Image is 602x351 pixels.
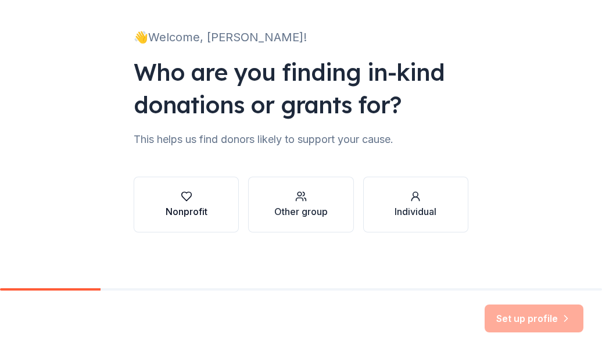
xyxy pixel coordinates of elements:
div: Other group [274,205,328,219]
div: This helps us find donors likely to support your cause. [134,130,468,149]
div: Individual [395,205,436,219]
div: Who are you finding in-kind donations or grants for? [134,56,468,121]
div: Nonprofit [166,205,207,219]
button: Other group [248,177,353,232]
button: Nonprofit [134,177,239,232]
button: Individual [363,177,468,232]
div: 👋 Welcome, [PERSON_NAME]! [134,28,468,46]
